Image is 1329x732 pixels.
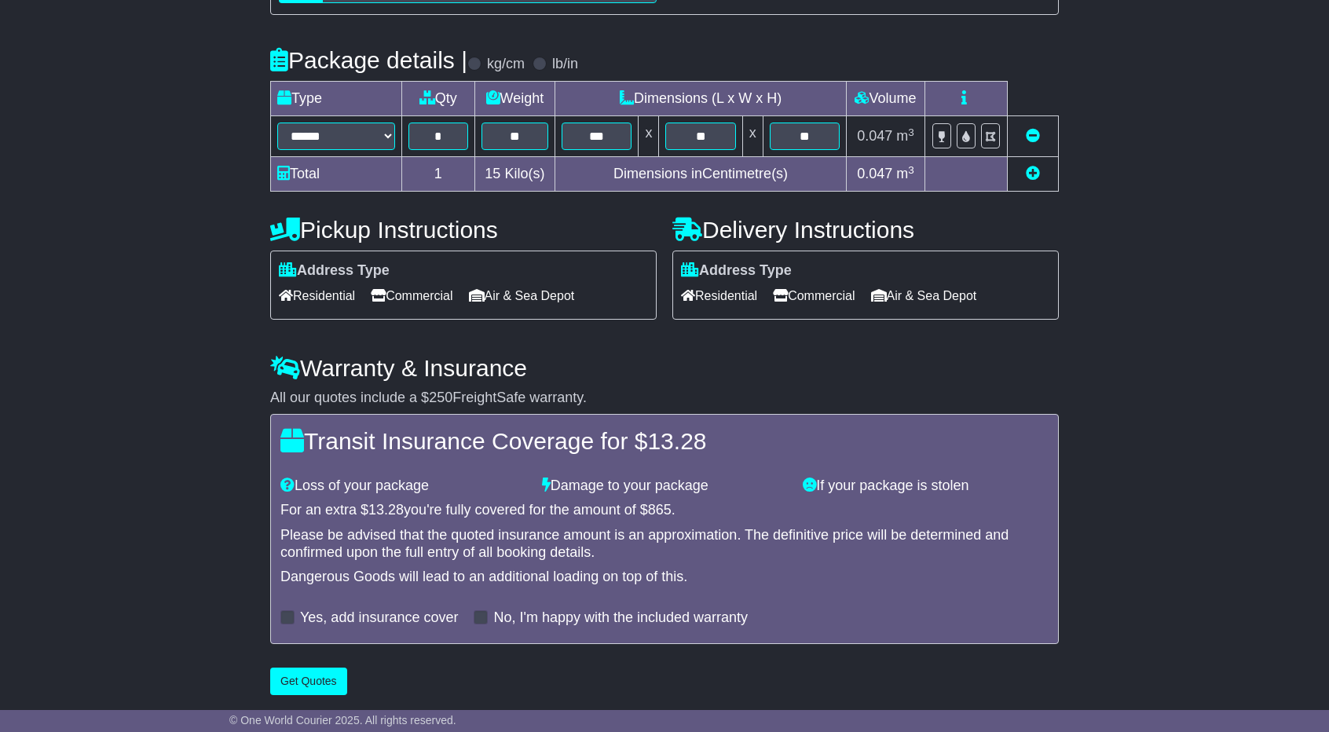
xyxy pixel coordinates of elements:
span: m [896,128,914,144]
div: If your package is stolen [795,478,1056,495]
span: 13.28 [647,428,706,454]
td: Type [271,82,402,116]
td: x [639,116,659,157]
label: Yes, add insurance cover [300,609,458,627]
span: 0.047 [857,128,892,144]
td: Dimensions (L x W x H) [555,82,847,116]
div: Dangerous Goods will lead to an additional loading on top of this. [280,569,1049,586]
span: Air & Sea Depot [871,284,977,308]
td: Kilo(s) [474,157,555,192]
span: Air & Sea Depot [469,284,575,308]
h4: Warranty & Insurance [270,355,1059,381]
span: Commercial [371,284,452,308]
a: Remove this item [1026,128,1040,144]
span: m [896,166,914,181]
span: 13.28 [368,502,404,518]
span: 0.047 [857,166,892,181]
span: Commercial [773,284,855,308]
span: 865 [648,502,672,518]
td: Qty [402,82,475,116]
td: Dimensions in Centimetre(s) [555,157,847,192]
h4: Transit Insurance Coverage for $ [280,428,1049,454]
div: Please be advised that the quoted insurance amount is an approximation. The definitive price will... [280,527,1049,561]
div: Damage to your package [534,478,796,495]
span: © One World Courier 2025. All rights reserved. [229,714,456,727]
h4: Delivery Instructions [672,217,1059,243]
span: Residential [279,284,355,308]
span: 15 [485,166,500,181]
button: Get Quotes [270,668,347,695]
h4: Pickup Instructions [270,217,657,243]
label: No, I'm happy with the included warranty [493,609,748,627]
td: Volume [846,82,924,116]
label: kg/cm [487,56,525,73]
div: Loss of your package [273,478,534,495]
span: 250 [429,390,452,405]
td: 1 [402,157,475,192]
a: Add new item [1026,166,1040,181]
td: Weight [474,82,555,116]
div: All our quotes include a $ FreightSafe warranty. [270,390,1059,407]
td: x [742,116,763,157]
sup: 3 [908,126,914,138]
label: Address Type [279,262,390,280]
sup: 3 [908,164,914,176]
label: lb/in [552,56,578,73]
td: Total [271,157,402,192]
div: For an extra $ you're fully covered for the amount of $ . [280,502,1049,519]
label: Address Type [681,262,792,280]
h4: Package details | [270,47,467,73]
span: Residential [681,284,757,308]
